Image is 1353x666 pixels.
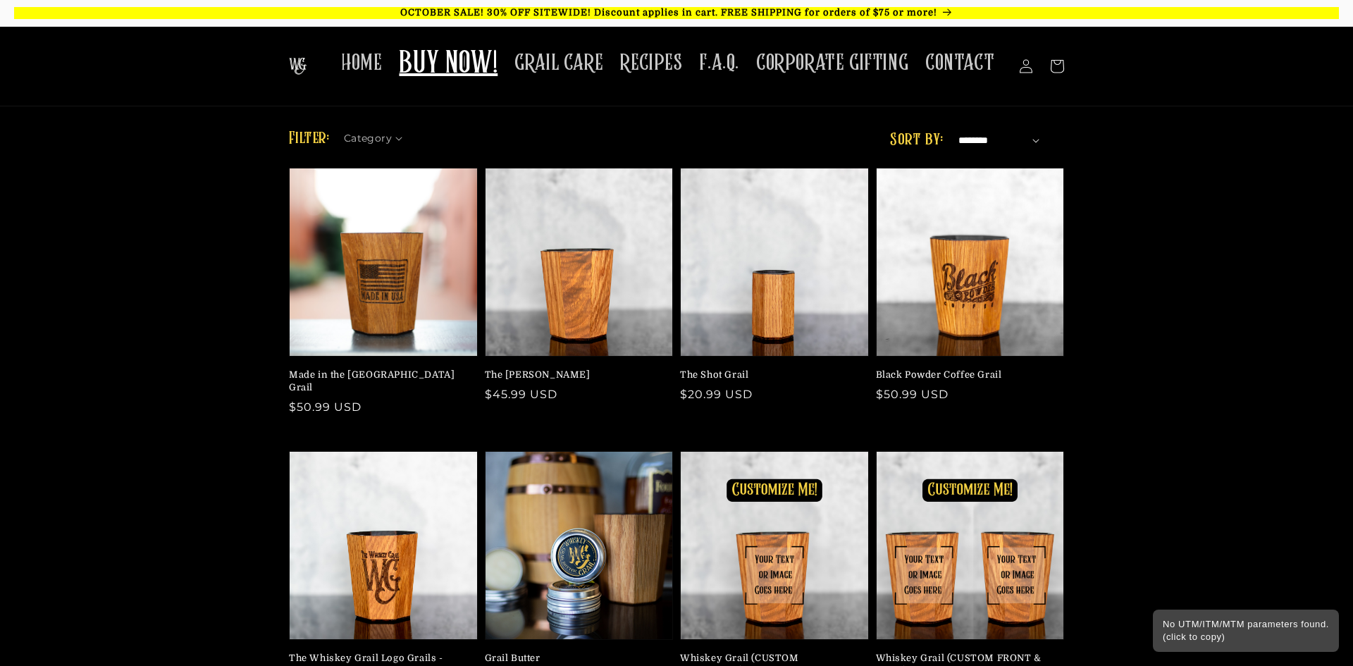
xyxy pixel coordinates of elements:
[399,45,498,84] span: BUY NOW!
[485,652,665,665] a: Grail Butter
[344,128,412,142] summary: Category
[748,41,917,85] a: CORPORATE GIFTING
[390,37,506,92] a: BUY NOW!
[699,49,739,77] span: F.A.Q.
[14,7,1339,19] p: OCTOBER SALE! 30% OFF SITEWIDE! Discount applies in cart. FREE SHIPPING for orders of $75 or more!
[289,369,469,394] a: Made in the [GEOGRAPHIC_DATA] Grail
[620,49,682,77] span: RECIPES
[289,58,307,75] img: The Whiskey Grail
[485,369,665,381] a: The [PERSON_NAME]
[514,49,603,77] span: GRAIL CARE
[876,369,1056,381] a: Black Powder Coffee Grail
[890,132,943,149] label: Sort by:
[506,41,612,85] a: GRAIL CARE
[333,41,390,85] a: HOME
[917,41,1003,85] a: CONTACT
[341,49,382,77] span: HOME
[289,126,330,152] h2: Filter:
[680,369,860,381] a: The Shot Grail
[344,131,392,146] span: Category
[756,49,908,77] span: CORPORATE GIFTING
[1153,610,1339,652] div: Click to copy
[925,49,994,77] span: CONTACT
[612,41,691,85] a: RECIPES
[691,41,748,85] a: F.A.Q.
